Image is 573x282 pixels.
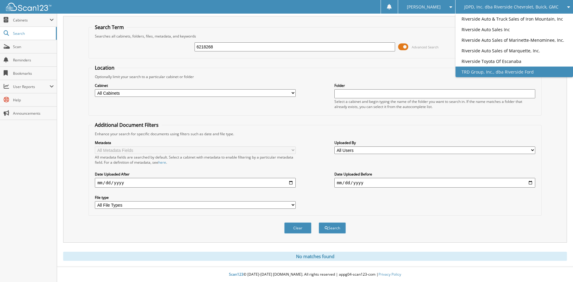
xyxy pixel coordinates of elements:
[57,267,573,282] div: © [DATE]-[DATE] [DOMAIN_NAME]. All rights reserved | appg04-scan123-com |
[334,140,535,145] label: Uploaded By
[284,222,311,234] button: Clear
[412,45,439,49] span: Advanced Search
[378,272,401,277] a: Privacy Policy
[13,111,54,116] span: Announcements
[334,172,535,177] label: Date Uploaded Before
[456,56,573,67] a: Riverside Toyota Of Escanaba
[92,64,117,71] legend: Location
[13,44,54,49] span: Scan
[13,18,50,23] span: Cabinets
[456,24,573,35] a: Riverside Auto Sales Inc
[334,178,535,188] input: end
[456,35,573,45] a: Riverside Auto Sales of Marinette-Menominee, Inc.
[92,122,162,128] legend: Additional Document Filters
[95,155,296,165] div: All metadata fields are searched by default. Select a cabinet with metadata to enable filtering b...
[63,252,567,261] div: No matches found
[13,57,54,63] span: Reminders
[95,178,296,188] input: start
[229,272,243,277] span: Scan123
[13,31,53,36] span: Search
[95,83,296,88] label: Cabinet
[95,172,296,177] label: Date Uploaded After
[13,84,50,89] span: User Reports
[543,253,573,282] iframe: Chat Widget
[464,5,559,9] span: JDPD, Inc. dba Riverside Chevrolet, Buick, GMC
[158,160,166,165] a: here
[95,195,296,200] label: File type
[95,140,296,145] label: Metadata
[456,67,573,77] a: TRD Group, Inc., dba Riverside Ford
[92,24,127,31] legend: Search Term
[456,45,573,56] a: Riverside Auto Sales of Marquette, Inc.
[319,222,346,234] button: Search
[407,5,441,9] span: [PERSON_NAME]
[334,99,535,109] div: Select a cabinet and begin typing the name of the folder you want to search in. If the name match...
[13,71,54,76] span: Bookmarks
[92,34,538,39] div: Searches all cabinets, folders, files, metadata, and keywords
[92,131,538,136] div: Enhance your search for specific documents using filters such as date and file type.
[334,83,535,88] label: Folder
[13,97,54,103] span: Help
[456,14,573,24] a: Riverside Auto & Truck Sales of Iron Mountain, Inc
[6,3,51,11] img: scan123-logo-white.svg
[92,74,538,79] div: Optionally limit your search to a particular cabinet or folder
